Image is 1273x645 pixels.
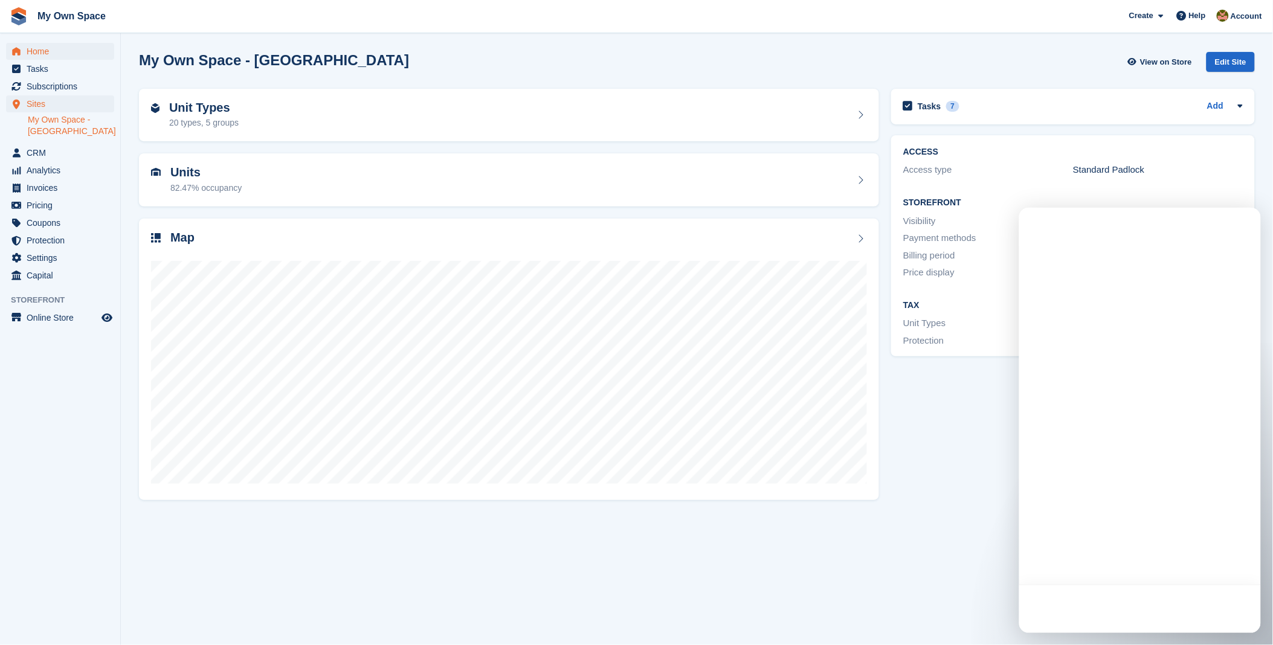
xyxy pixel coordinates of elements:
span: Sites [27,95,99,112]
a: Preview store [100,310,114,325]
div: Standard Padlock [1073,163,1243,177]
span: Create [1129,10,1153,22]
span: Capital [27,267,99,284]
div: 82.47% occupancy [170,182,242,194]
a: menu [6,197,114,214]
span: Online Store [27,309,99,326]
span: Home [27,43,99,60]
span: CRM [27,144,99,161]
h2: Tax [903,301,1243,310]
div: Price display [903,266,1073,280]
div: Payment methods [903,231,1073,245]
a: View on Store [1126,52,1197,72]
img: map-icn-33ee37083ee616e46c38cad1a60f524a97daa1e2b2c8c0bc3eb3415660979fc1.svg [151,233,161,243]
h2: ACCESS [903,147,1243,157]
a: Add [1207,100,1223,114]
span: Protection [27,232,99,249]
span: Analytics [27,162,99,179]
h2: Tasks [918,101,941,112]
div: Access type [903,163,1073,177]
a: menu [6,95,114,112]
div: Protection [903,334,1073,348]
h2: My Own Space - [GEOGRAPHIC_DATA] [139,52,409,68]
img: stora-icon-8386f47178a22dfd0bd8f6a31ec36ba5ce8667c1dd55bd0f319d3a0aa187defe.svg [10,7,28,25]
a: My Own Space - [GEOGRAPHIC_DATA] [28,114,114,137]
span: Tasks [27,60,99,77]
span: View on Store [1140,56,1192,68]
a: menu [6,267,114,284]
a: menu [6,179,114,196]
div: Visibility [903,214,1073,228]
a: Map [139,219,879,500]
a: Units 82.47% occupancy [139,153,879,207]
a: menu [6,162,114,179]
span: Invoices [27,179,99,196]
a: menu [6,249,114,266]
h2: Map [170,231,195,245]
a: menu [6,232,114,249]
a: menu [6,78,114,95]
a: menu [6,214,114,231]
div: 7 [946,101,960,112]
span: Account [1231,10,1262,22]
span: Pricing [27,197,99,214]
a: My Own Space [33,6,111,26]
span: Storefront [11,294,120,306]
a: menu [6,43,114,60]
img: Keely Collin [1217,10,1229,22]
h2: Units [170,165,242,179]
div: 20 types, 5 groups [169,117,239,129]
div: Unit Types [903,316,1073,330]
a: menu [6,309,114,326]
h2: Storefront [903,198,1243,208]
img: unit-icn-7be61d7bf1b0ce9d3e12c5938cc71ed9869f7b940bace4675aadf7bd6d80202e.svg [151,168,161,176]
a: Unit Types 20 types, 5 groups [139,89,879,142]
a: Edit Site [1207,52,1255,77]
iframe: Intercom live chat [1019,208,1261,633]
a: menu [6,60,114,77]
div: Edit Site [1207,52,1255,72]
a: menu [6,144,114,161]
img: unit-type-icn-2b2737a686de81e16bb02015468b77c625bbabd49415b5ef34ead5e3b44a266d.svg [151,103,160,113]
span: Help [1189,10,1206,22]
h2: Unit Types [169,101,239,115]
span: Subscriptions [27,78,99,95]
span: Coupons [27,214,99,231]
span: Settings [27,249,99,266]
div: Billing period [903,249,1073,263]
